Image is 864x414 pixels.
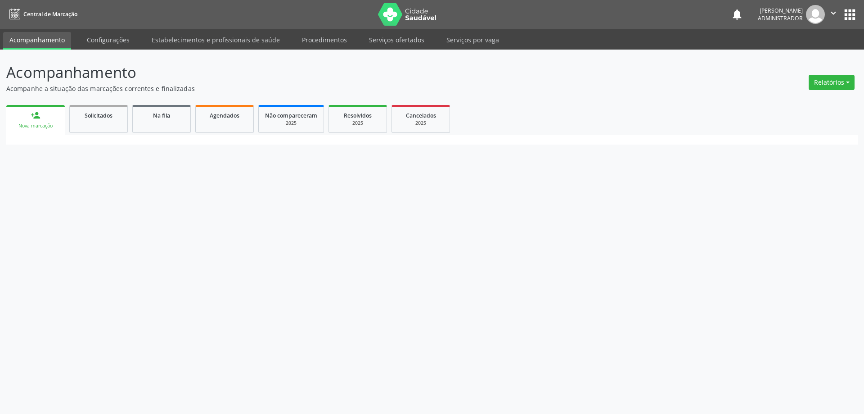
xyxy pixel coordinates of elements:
[398,120,443,127] div: 2025
[31,110,40,120] div: person_add
[265,112,317,119] span: Não compareceram
[85,112,112,119] span: Solicitados
[825,5,842,24] button: 
[440,32,505,48] a: Serviços por vaga
[6,61,602,84] p: Acompanhamento
[3,32,71,50] a: Acompanhamento
[828,8,838,18] i: 
[6,84,602,93] p: Acompanhe a situação das marcações correntes e finalizadas
[731,8,743,21] button: notifications
[6,7,77,22] a: Central de Marcação
[809,75,855,90] button: Relatórios
[758,14,803,22] span: Administrador
[806,5,825,24] img: img
[210,112,239,119] span: Agendados
[758,7,803,14] div: [PERSON_NAME]
[145,32,286,48] a: Estabelecimentos e profissionais de saúde
[296,32,353,48] a: Procedimentos
[265,120,317,127] div: 2025
[335,120,380,127] div: 2025
[406,112,436,119] span: Cancelados
[344,112,372,119] span: Resolvidos
[13,123,58,129] div: Nova marcação
[23,10,77,18] span: Central de Marcação
[153,112,170,119] span: Na fila
[363,32,431,48] a: Serviços ofertados
[81,32,136,48] a: Configurações
[842,7,858,23] button: apps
